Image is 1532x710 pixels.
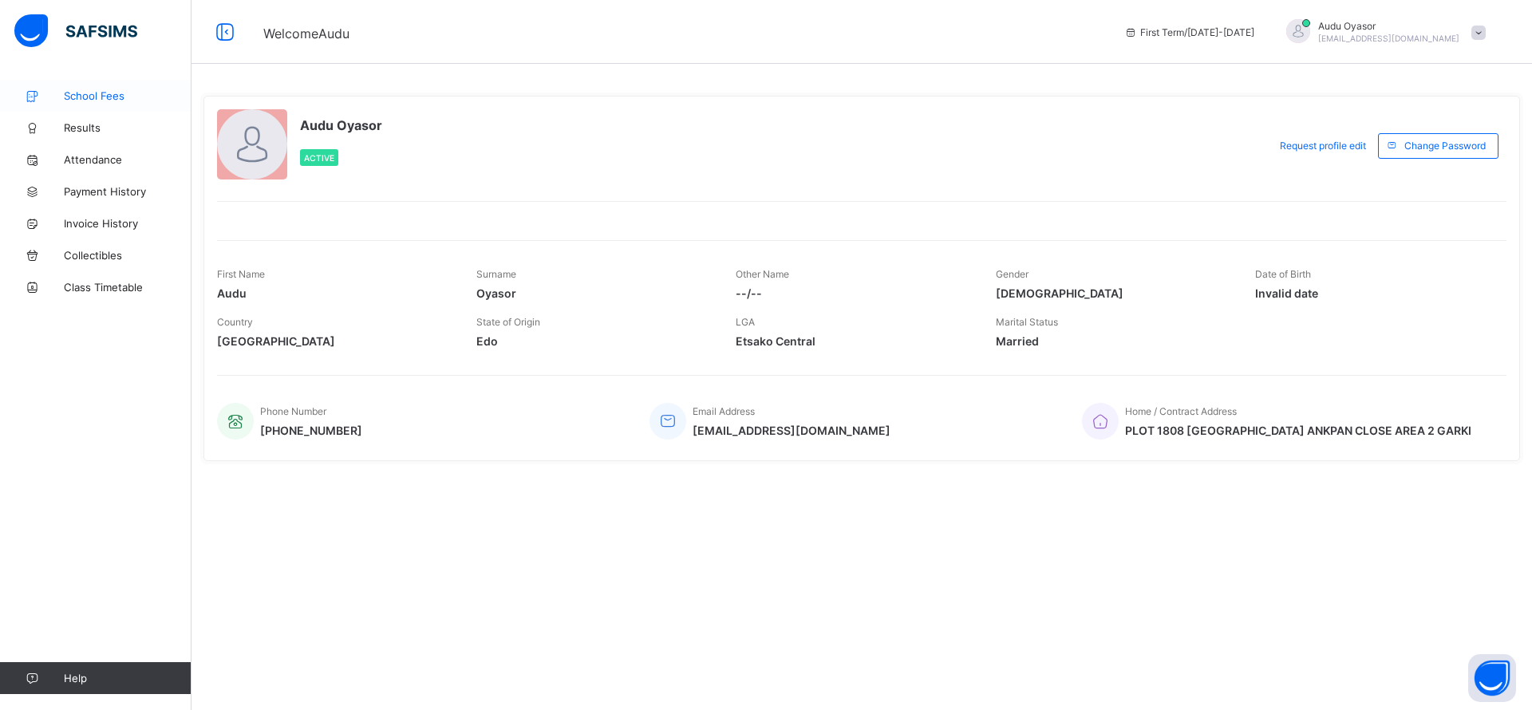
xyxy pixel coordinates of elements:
span: Active [304,153,334,163]
span: Request profile edit [1280,140,1366,152]
img: safsims [14,14,137,48]
span: [EMAIL_ADDRESS][DOMAIN_NAME] [1318,34,1459,43]
span: First Name [217,268,265,280]
span: Welcome Audu [263,26,349,41]
span: [DEMOGRAPHIC_DATA] [996,286,1231,300]
span: Audu [217,286,452,300]
div: AuduOyasor [1270,19,1494,45]
span: Collectibles [64,249,191,262]
span: Gender [996,268,1029,280]
span: Married [996,334,1231,348]
span: Phone Number [260,405,326,417]
span: [EMAIL_ADDRESS][DOMAIN_NAME] [693,424,890,437]
span: Marital Status [996,316,1058,328]
span: Change Password [1404,140,1486,152]
span: session/term information [1124,26,1254,38]
span: Date of Birth [1255,268,1311,280]
span: State of Origin [476,316,540,328]
span: Email Address [693,405,755,417]
span: [GEOGRAPHIC_DATA] [217,334,452,348]
span: Audu Oyasor [1318,20,1459,32]
span: Oyasor [476,286,712,300]
span: Results [64,121,191,134]
span: School Fees [64,89,191,102]
span: Help [64,672,191,684]
span: Etsako Central [736,334,971,348]
span: Attendance [64,153,191,166]
span: Audu Oyasor [300,117,382,133]
span: Invalid date [1255,286,1491,300]
span: LGA [736,316,755,328]
span: Other Name [736,268,789,280]
span: Surname [476,268,516,280]
span: PLOT 1808 [GEOGRAPHIC_DATA] ANKPAN CLOSE AREA 2 GARKI [1125,424,1471,437]
span: Class Timetable [64,281,191,294]
span: [PHONE_NUMBER] [260,424,362,437]
span: --/-- [736,286,971,300]
span: Home / Contract Address [1125,405,1237,417]
span: Country [217,316,253,328]
span: Invoice History [64,217,191,230]
button: Open asap [1468,654,1516,702]
span: Edo [476,334,712,348]
span: Payment History [64,185,191,198]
